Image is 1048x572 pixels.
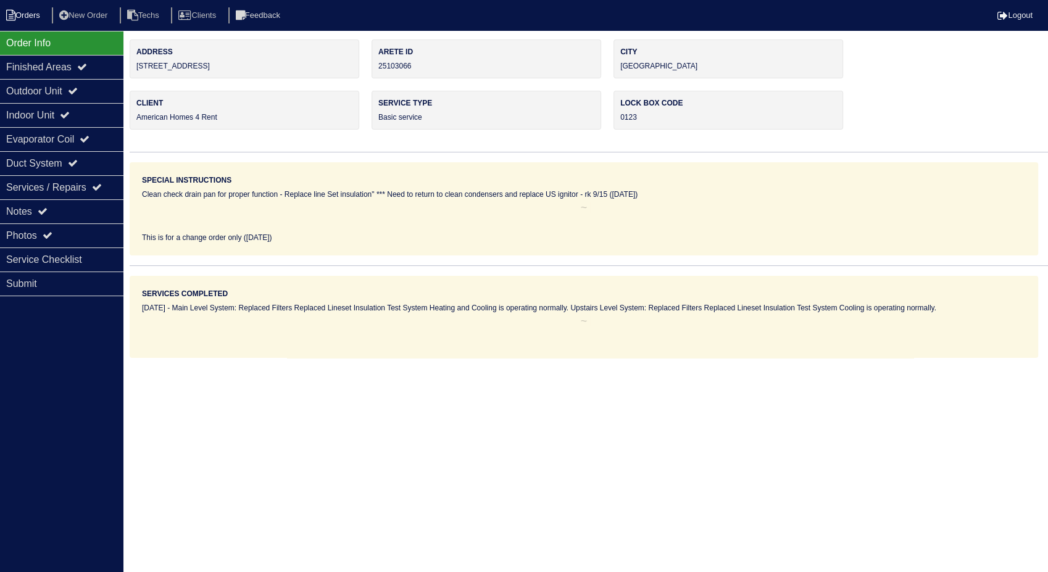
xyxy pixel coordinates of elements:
li: New Order [52,7,117,24]
label: Services Completed [142,288,228,299]
label: Lock box code [620,97,836,109]
a: Logout [997,10,1033,20]
a: New Order [52,10,117,20]
div: Clean check drain pan for proper function - Replace line Set insulation" *** Need to return to cl... [142,189,1026,200]
div: [GEOGRAPHIC_DATA] [613,39,843,78]
label: City [620,46,836,57]
div: 0123 [613,91,843,130]
label: Arete ID [378,46,594,57]
label: Address [136,46,352,57]
li: Techs [120,7,169,24]
li: Feedback [228,7,290,24]
label: Special Instructions [142,175,231,186]
div: 25103066 [372,39,601,78]
a: Techs [120,10,169,20]
div: American Homes 4 Rent [130,91,359,130]
div: Basic service [372,91,601,130]
a: Clients [171,10,226,20]
label: Client [136,97,352,109]
div: [DATE] - Main Level System: Replaced Filters Replaced Lineset Insulation Test System Heating and ... [142,302,1026,313]
div: [STREET_ADDRESS] [130,39,359,78]
li: Clients [171,7,226,24]
div: This is for a change order only ([DATE]) [142,232,1026,243]
label: Service Type [378,97,594,109]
